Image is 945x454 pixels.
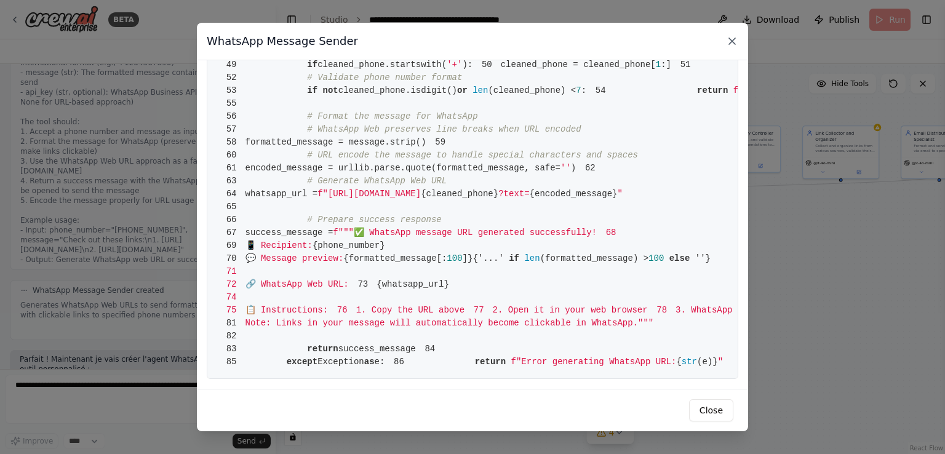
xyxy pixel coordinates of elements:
span: 1. Copy the URL above [328,305,465,315]
span: ?text= [498,189,529,199]
span: '' [695,253,706,263]
span: 53 [217,84,245,97]
span: or [457,86,468,95]
span: {whatsapp_url} [377,279,449,289]
span: 84 [416,343,444,356]
span: 78 [648,304,676,317]
span: } [706,253,711,263]
span: ) [571,163,576,173]
span: (cleaned_phone) < [488,86,576,95]
button: Close [689,399,733,421]
span: {encoded_message} [530,189,618,199]
span: cleaned_phone = cleaned_phone[ [501,60,656,70]
span: '...' [478,253,504,263]
span: 52 [217,71,245,84]
span: { [472,253,477,263]
span: not [323,86,338,95]
span: : [581,86,586,95]
span: Note: Links in your message will automatically become clickable in WhatsApp.""" [245,318,654,328]
span: except [287,357,317,367]
span: 100 [648,253,664,263]
h3: WhatsApp Message Sender [207,33,358,50]
span: len [524,253,540,263]
span: {phone_number} [313,241,385,250]
span: 🔗 WhatsApp Web URL: [217,279,349,289]
span: 💬 Message preview: [245,253,344,263]
span: 56 [217,110,245,123]
span: 100 [447,253,462,263]
span: 📱 Recipient: [245,241,313,250]
span: 67 [217,226,245,239]
span: 65 [217,201,245,213]
span: { [676,357,681,367]
span: 73 [349,278,377,291]
span: # Format the message for WhatsApp [307,111,477,121]
span: e: [375,357,385,367]
span: if [509,253,519,263]
span: 72 [217,278,245,291]
span: 55 [217,97,245,110]
span: success_message = [245,228,333,237]
span: 58 [217,136,245,149]
span: 70 [217,252,245,265]
span: success_message [338,344,416,354]
span: 2. Open it in your web browser [465,305,648,315]
span: f"Error generating WhatsApp URL: [511,357,677,367]
span: f"""✅ WhatsApp message URL generated successfully! [333,228,597,237]
span: 82 [217,330,245,343]
span: 77 [465,304,493,317]
span: 57 [217,123,245,136]
span: Exception [317,357,364,367]
span: 69 [217,239,245,252]
span: 76 [328,304,356,317]
span: 60 [217,149,245,162]
span: 81 [217,317,245,330]
span: 1 [656,60,661,70]
span: 📋 Instructions: [217,305,328,315]
span: 50 [472,58,501,71]
span: 83 [217,343,245,356]
span: # URL encode the message to handle special characters and spaces [307,150,638,160]
span: 66 [217,213,245,226]
span: # Prepare success response [307,215,441,225]
span: 71 [217,265,245,278]
span: ]} [463,253,473,263]
span: 59 [426,136,455,149]
span: f"[URL][DOMAIN_NAME] [317,189,421,199]
span: whatsapp_url = [245,189,318,199]
span: 68 [597,226,625,239]
span: 54 [586,84,615,97]
span: cleaned_phone.isdigit() [338,86,457,95]
span: 7 [576,86,581,95]
span: encoded_message = urllib.parse.quote(formatted_message, safe= [245,163,560,173]
span: formatted_message = message.strip() [217,137,426,147]
span: as [364,357,375,367]
span: 74 [217,291,245,304]
span: return [697,86,728,95]
span: # WhatsApp Web preserves line breaks when URL encoded [307,124,581,134]
span: else [669,253,690,263]
span: ): [462,60,472,70]
span: 61 [217,162,245,175]
span: 51 [671,58,700,71]
span: len [472,86,488,95]
span: " [718,357,723,367]
span: 86 [385,356,413,368]
span: (e)} [697,357,718,367]
span: 49 [217,58,245,71]
span: 63 [217,175,245,188]
span: {cleaned_phone} [421,189,498,199]
span: if [307,86,317,95]
span: return [475,357,506,367]
span: cleaned_phone.startswith( [317,60,447,70]
span: return [307,344,338,354]
span: 85 [217,356,245,368]
span: 64 [217,188,245,201]
span: (formatted_message) > [540,253,648,263]
span: # Validate phone number format [307,73,462,82]
span: {formatted_message[: [343,253,447,263]
span: " [617,189,622,199]
span: 62 [576,162,604,175]
span: 75 [217,304,245,317]
span: # Generate WhatsApp Web URL [307,176,447,186]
